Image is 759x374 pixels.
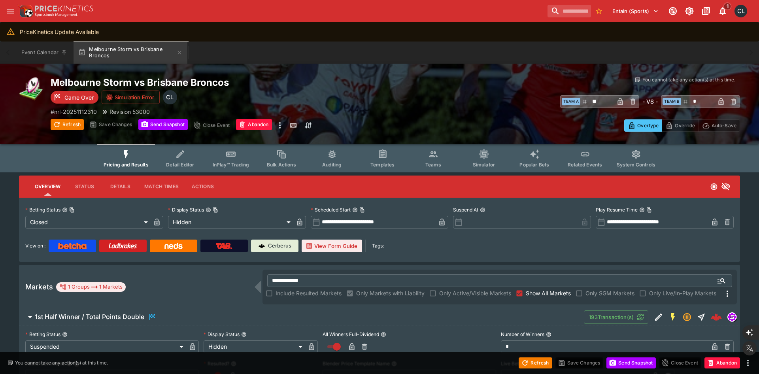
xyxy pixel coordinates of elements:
div: 1 Groups 1 Markets [59,282,123,292]
svg: Hidden [721,182,731,191]
img: Betcha [58,243,87,249]
button: All Winners Full-Dividend [381,332,386,337]
img: simulator [728,313,736,321]
p: Game Over [64,93,94,102]
button: more [743,358,753,368]
span: Auditing [322,162,342,168]
p: Display Status [168,206,204,213]
button: Notifications [716,4,730,18]
button: Chad Liu [732,2,750,20]
span: Templates [370,162,395,168]
img: Cerberus [259,243,265,249]
button: Overview [28,177,67,196]
span: Team A [562,98,580,105]
button: Copy To Clipboard [646,207,652,213]
button: Details [102,177,138,196]
button: Display Status [241,332,247,337]
span: System Controls [617,162,655,168]
button: Event Calendar [17,42,72,64]
span: Only Active/Visible Markets [439,289,511,297]
button: Refresh [519,357,552,368]
svg: More [723,289,732,298]
span: Bulk Actions [267,162,296,168]
button: Documentation [699,4,713,18]
svg: Closed [710,183,718,191]
button: Refresh [51,119,84,130]
a: bd1d7450-c137-4a0a-a5ca-fbcb83efd063 [708,309,724,325]
span: Mark an event as closed and abandoned. [704,358,740,366]
button: Abandon [704,357,740,368]
p: Display Status [204,331,240,338]
p: Cerberus [268,242,291,250]
button: Override [662,119,699,132]
span: 1 [723,2,732,10]
button: open drawer [3,4,17,18]
img: PriceKinetics [35,6,93,11]
p: All Winners Full-Dividend [323,331,379,338]
img: PriceKinetics Logo [17,3,33,19]
button: Connected to PK [666,4,680,18]
div: Start From [624,119,740,132]
button: SGM Enabled [666,310,680,324]
button: Copy To Clipboard [359,207,365,213]
button: 1st Half Winner / Total Points Double [19,309,584,325]
button: Betting StatusCopy To Clipboard [62,207,68,213]
p: Override [675,121,695,130]
img: logo-cerberus--red.svg [711,312,722,323]
p: Copy To Clipboard [51,108,97,116]
button: Match Times [138,177,185,196]
button: Toggle light/dark mode [682,4,697,18]
img: rugby_league.png [19,76,44,102]
p: Overtype [637,121,659,130]
button: Play Resume TimeCopy To Clipboard [639,207,645,213]
button: Suspend At [480,207,485,213]
div: simulator [727,312,737,322]
p: Number of Winners [501,331,544,338]
button: No Bookmarks [593,5,605,17]
p: Revision 53000 [110,108,150,116]
button: Copy To Clipboard [69,207,75,213]
p: Betting Status [25,331,60,338]
button: Melbourne Storm vs Brisbane Broncos [74,42,187,64]
button: Copy To Clipboard [213,207,218,213]
button: Send Snapshot [138,119,188,130]
svg: Suspended [682,312,692,322]
p: Suspend At [453,206,478,213]
button: Display StatusCopy To Clipboard [206,207,211,213]
span: Mark an event as closed and abandoned. [236,120,272,128]
button: Suspended [680,310,694,324]
button: 193Transaction(s) [584,310,648,324]
img: Neds [164,243,182,249]
img: Ladbrokes [108,243,137,249]
button: Auto-Save [699,119,740,132]
div: Closed [25,216,151,229]
div: PriceKinetics Update Available [20,25,99,39]
p: You cannot take any action(s) at this time. [15,359,108,366]
p: You cannot take any action(s) at this time. [642,76,735,83]
span: InPlay™ Trading [213,162,249,168]
span: Include Resulted Markets [276,289,342,297]
span: Team B [663,98,681,105]
button: Straight [694,310,708,324]
button: more [275,119,285,132]
p: Play Resume Time [596,206,638,213]
button: Actions [185,177,221,196]
div: bd1d7450-c137-4a0a-a5ca-fbcb83efd063 [711,312,722,323]
a: Cerberus [251,240,298,252]
div: Chad Liu [163,90,177,104]
span: Detail Editor [166,162,194,168]
div: Hidden [168,216,293,229]
button: Overtype [624,119,662,132]
p: Scheduled Start [311,206,351,213]
input: search [548,5,591,17]
label: View on : [25,240,45,252]
h6: 1st Half Winner / Total Points Double [35,313,144,321]
p: Betting Status [25,206,60,213]
div: Chad Liu [734,5,747,17]
button: Select Tenant [608,5,663,17]
button: Betting Status [62,332,68,337]
p: Auto-Save [712,121,736,130]
span: Only Markets with Liability [356,289,425,297]
button: Open [714,274,729,288]
label: Tags: [372,240,384,252]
